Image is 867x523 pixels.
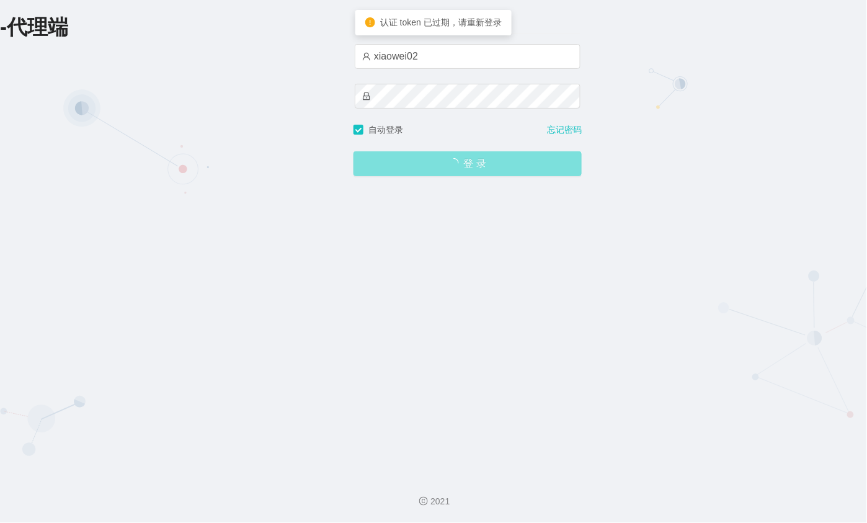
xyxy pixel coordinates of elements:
i: 图标：感叹号圆圈 [365,17,375,27]
a: 忘记密码 [547,123,582,136]
font: 2021 [430,496,450,506]
span: 认证 token 已过期，请重新登录 [380,17,502,27]
input: 请输入 [355,44,580,69]
i: 图标： 用户 [362,52,371,61]
i: 图标： 锁 [362,92,371,101]
i: 图标： 版权所有 [419,497,428,506]
span: 自动登录 [363,125,408,135]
